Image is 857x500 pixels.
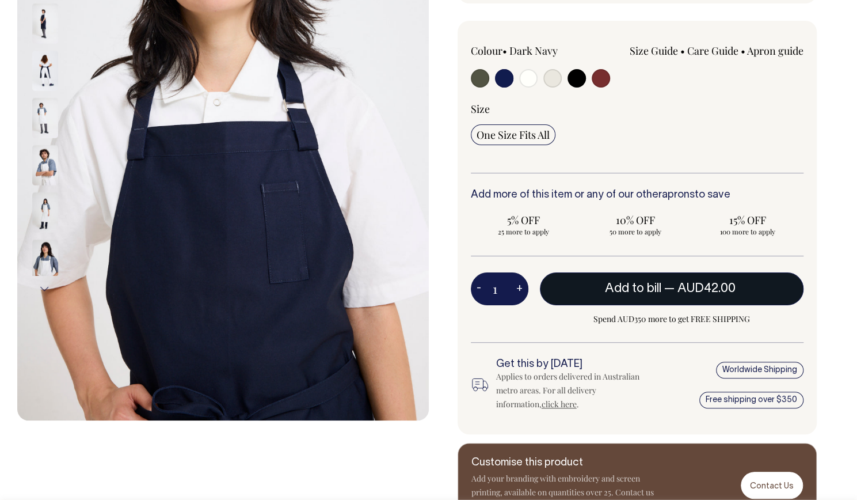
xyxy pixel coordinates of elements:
span: AUD42.00 [677,283,736,294]
span: • [741,44,745,58]
button: Add to bill —AUD42.00 [540,272,804,305]
a: Care Guide [687,44,738,58]
img: off-white [32,145,58,185]
a: Apron guide [747,44,803,58]
a: click here [542,399,577,410]
h6: Customise this product [471,457,656,469]
span: — [664,283,738,294]
div: Colour [471,44,604,58]
label: Dark Navy [509,44,558,58]
span: 50 more to apply [588,227,682,236]
div: Size [471,102,804,116]
img: dark-navy [32,3,58,43]
input: 5% OFF 25 more to apply [471,210,576,240]
button: + [511,278,528,301]
img: off-white [32,192,58,232]
span: 10% OFF [588,213,682,227]
span: Spend AUD350 more to get FREE SHIPPING [540,312,804,326]
input: 15% OFF 100 more to apply [695,210,800,240]
h6: Get this by [DATE] [496,359,652,370]
button: Next [36,276,54,302]
a: Contact Us [741,472,803,499]
div: Applies to orders delivered in Australian metro areas. For all delivery information, . [496,370,652,411]
input: 10% OFF 50 more to apply [582,210,688,240]
a: aprons [662,190,695,200]
button: - [471,278,487,301]
img: off-white [32,97,58,138]
span: One Size Fits All [477,128,550,142]
span: 100 more to apply [700,227,794,236]
span: • [502,44,507,58]
img: dark-navy [32,50,58,90]
h6: Add more of this item or any of our other to save [471,190,804,201]
img: off-white [32,239,58,279]
span: 15% OFF [700,213,794,227]
span: 5% OFF [477,213,570,227]
input: One Size Fits All [471,124,555,145]
span: 25 more to apply [477,227,570,236]
a: Size Guide [630,44,678,58]
span: Add to bill [605,283,661,294]
span: • [680,44,685,58]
